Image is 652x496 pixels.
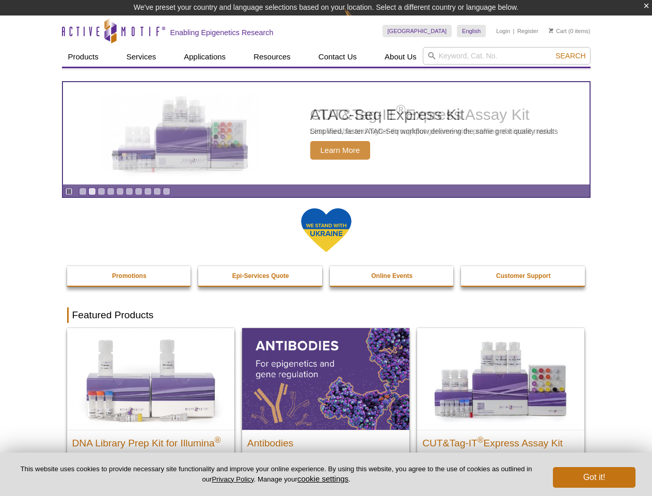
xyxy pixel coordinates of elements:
[88,188,96,195] a: Go to slide 2
[63,82,590,184] article: CUT&Tag-IT Express Assay Kit
[212,475,253,483] a: Privacy Policy
[300,207,352,253] img: We Stand With Ukraine
[112,272,147,280] strong: Promotions
[232,272,289,280] strong: Epi-Services Quote
[496,272,550,280] strong: Customer Support
[553,467,635,488] button: Got it!
[67,328,234,495] a: DNA Library Prep Kit for Illumina DNA Library Prep Kit for Illumina® Dual Index NGS Kit for ChIP-...
[461,266,586,286] a: Customer Support
[417,328,584,429] img: CUT&Tag-IT® Express Assay Kit
[552,51,589,60] button: Search
[310,141,371,160] span: Learn More
[67,307,585,323] h2: Featured Products
[98,188,105,195] a: Go to slide 3
[17,464,536,484] p: This website uses cookies to provide necessary site functionality and improve your online experie...
[63,82,590,184] a: CUT&Tag-IT Express Assay Kit CUT&Tag-IT®Express Assay Kit Less variable and higher-throughput gen...
[242,328,409,485] a: All Antibodies Antibodies Application-tested antibodies for ChIP, CUT&Tag, and CUT&RUN.
[383,25,452,37] a: [GEOGRAPHIC_DATA]
[163,188,170,195] a: Go to slide 10
[378,47,423,67] a: About Us
[423,47,591,65] input: Keyword, Cat. No.
[310,127,554,136] p: Less variable and higher-throughput genome-wide profiling of histone marks
[198,266,323,286] a: Epi-Services Quote
[555,52,585,60] span: Search
[65,188,73,195] a: Toggle autoplay
[417,328,584,485] a: CUT&Tag-IT® Express Assay Kit CUT&Tag-IT®Express Assay Kit Less variable and higher-throughput ge...
[247,433,404,448] h2: Antibodies
[107,188,115,195] a: Go to slide 4
[125,188,133,195] a: Go to slide 6
[170,28,274,37] h2: Enabling Epigenetics Research
[549,25,591,37] li: (0 items)
[247,47,297,67] a: Resources
[135,188,142,195] a: Go to slide 7
[297,474,348,483] button: cookie settings
[67,266,192,286] a: Promotions
[330,266,455,286] a: Online Events
[478,435,484,444] sup: ®
[396,102,405,117] sup: ®
[549,27,567,35] a: Cart
[312,47,363,67] a: Contact Us
[422,433,579,448] h2: CUT&Tag-IT Express Assay Kit
[371,272,412,280] strong: Online Events
[67,328,234,429] img: DNA Library Prep Kit for Illumina
[96,76,266,190] img: CUT&Tag-IT Express Assay Kit
[62,47,105,67] a: Products
[457,25,486,37] a: English
[517,27,538,35] a: Register
[79,188,87,195] a: Go to slide 1
[72,433,229,448] h2: DNA Library Prep Kit for Illumina
[344,8,372,32] img: Change Here
[310,107,554,122] h2: CUT&Tag-IT Express Assay Kit
[242,328,409,429] img: All Antibodies
[153,188,161,195] a: Go to slide 9
[215,435,221,444] sup: ®
[120,47,163,67] a: Services
[178,47,232,67] a: Applications
[116,188,124,195] a: Go to slide 5
[513,25,515,37] li: |
[549,28,553,33] img: Your Cart
[496,27,510,35] a: Login
[144,188,152,195] a: Go to slide 8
